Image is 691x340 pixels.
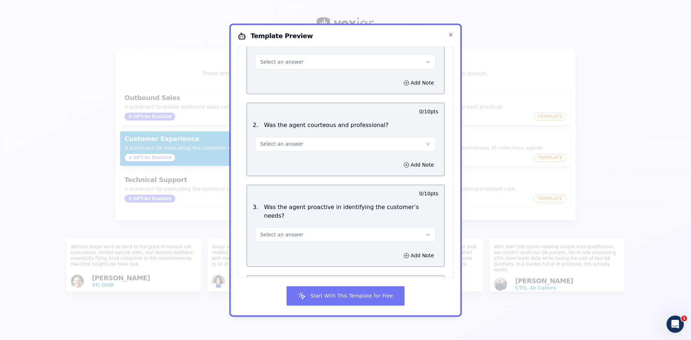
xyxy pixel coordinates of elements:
[399,78,438,88] button: Add Note
[260,58,303,65] span: Select an answer
[667,316,684,333] iframe: Intercom live chat
[264,203,438,220] p: Was the agent proactive in identifying the customer’s needs?
[260,231,303,238] span: Select an answer
[260,140,303,148] span: Select an answer
[250,121,261,130] p: 2 .
[238,32,453,40] h2: Template Preview
[286,286,405,305] button: Start With This Template for Free
[399,160,438,170] button: Add Note
[250,203,261,220] p: 3 .
[419,190,438,197] p: 0 / 10 pts
[681,316,687,321] span: 1
[264,121,388,130] p: Was the agent courteous and professional?
[419,108,438,115] p: 0 / 10 pts
[399,250,438,260] button: Add Note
